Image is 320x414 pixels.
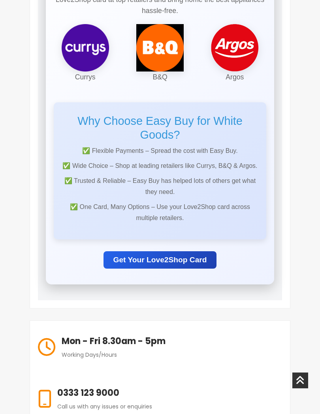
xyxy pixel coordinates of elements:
[57,386,152,399] h6: 0333 123 9000
[62,175,258,198] p: ✅ Trusted & Reliable – Easy Buy has helped lots of others get what they need.
[54,72,117,83] p: Currys
[62,114,258,141] h2: Why Choose Easy Buy for White Goods?
[62,351,117,359] span: Working Days/Hours
[136,24,184,72] img: B&Q Logo
[62,160,258,171] p: ✅ Wide Choice – Shop at leading retailers like Currys, B&Q & Argos.
[62,24,109,72] img: Currys Logo
[211,24,258,72] img: Argos
[57,403,152,410] span: Call us with any issues or enquiries
[62,335,166,348] h6: Mon - Fri 8.30am - 5pm
[203,72,266,83] p: Argos
[62,145,258,156] p: ✅ Flexible Payments – Spread the cost with Easy Buy.
[104,251,216,269] a: Get Your Love2Shop Card
[128,72,191,83] p: B&Q
[62,201,258,224] p: ✅ One Card, Many Options – Use your Love2Shop card across multiple retailers.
